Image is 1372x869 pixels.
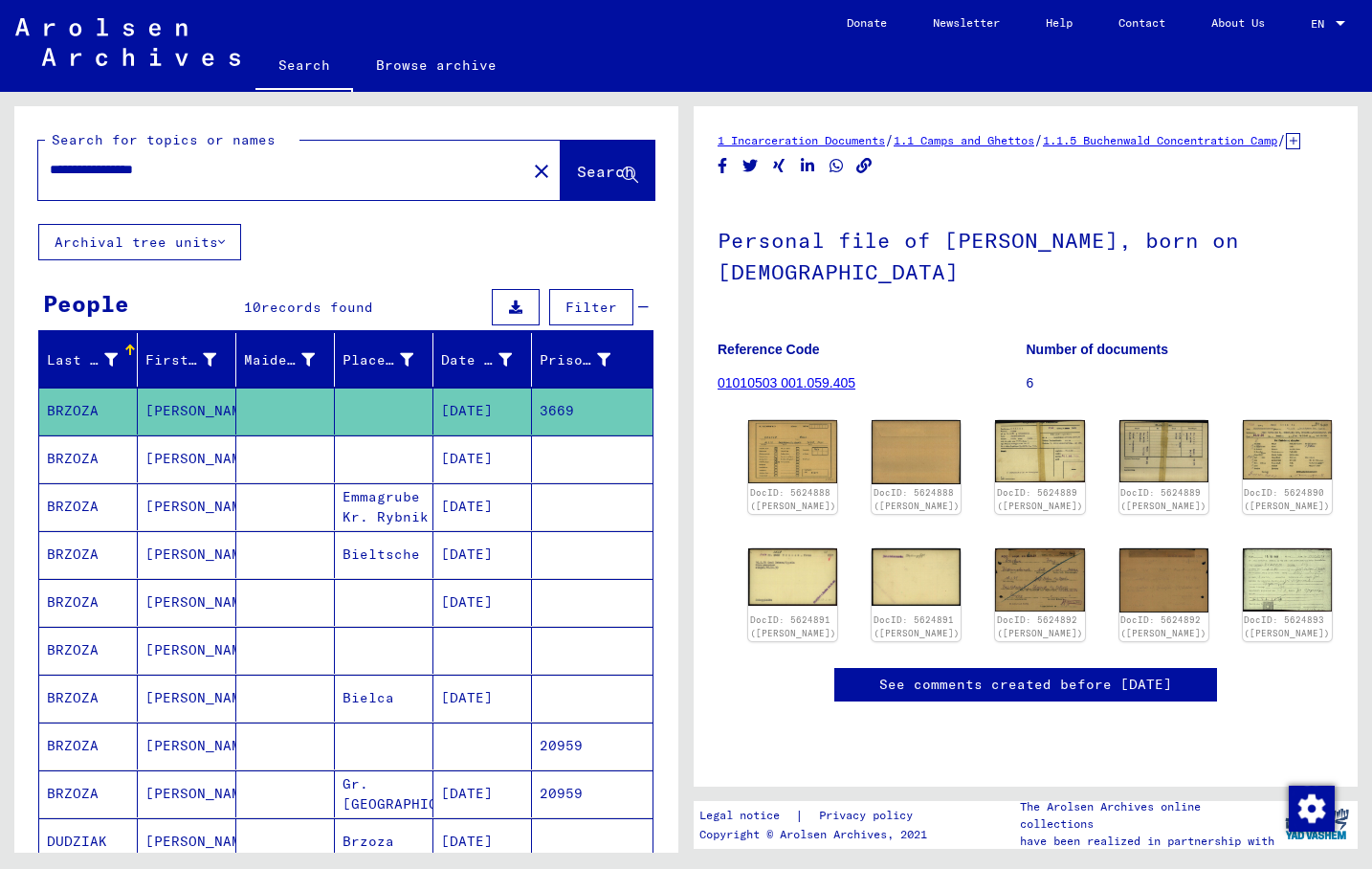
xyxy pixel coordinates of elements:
div: Last Name [47,345,142,375]
p: Copyright © Arolsen Archives, 2021 [699,826,936,843]
p: 6 [1027,373,1335,393]
img: 001.jpg [995,420,1084,482]
a: Legal notice [699,806,795,826]
mat-cell: [DATE] [433,483,532,530]
div: Prisoner # [540,345,634,375]
img: 001.jpg [748,548,837,606]
mat-cell: BRZOZA [39,627,138,674]
mat-cell: Gr. [GEOGRAPHIC_DATA] [335,770,433,817]
button: Share on Xing [769,154,789,178]
span: Search [577,162,634,181]
b: Reference Code [718,342,820,357]
mat-cell: DUDZIAK [39,818,138,865]
mat-icon: close [530,160,553,183]
button: Clear [522,151,561,189]
p: have been realized in partnership with [1020,833,1275,850]
div: Maiden Name [244,345,339,375]
span: / [1277,131,1286,148]
mat-header-cell: Prisoner # [532,333,653,387]
mat-cell: [PERSON_NAME] [138,723,236,769]
span: 10 [244,299,261,316]
a: Privacy policy [804,806,936,826]
mat-cell: [DATE] [433,531,532,578]
a: DocID: 5624891 ([PERSON_NAME]) [874,614,960,638]
mat-cell: 20959 [532,770,653,817]
mat-cell: BRZOZA [39,388,138,434]
div: Prisoner # [540,350,610,370]
button: Share on Twitter [741,154,761,178]
mat-cell: [PERSON_NAME] [138,675,236,722]
a: Search [255,42,353,92]
a: See comments created before [DATE] [879,675,1172,695]
a: 1 Incarceration Documents [718,133,885,147]
img: 001.jpg [1243,548,1332,612]
mat-cell: [PERSON_NAME] [138,435,236,482]
div: Maiden Name [244,350,315,370]
img: 001.jpg [1243,420,1332,479]
img: 002.jpg [1119,548,1208,613]
mat-label: Search for topics or names [52,131,276,148]
div: Place of Birth [343,345,437,375]
a: DocID: 5624892 ([PERSON_NAME]) [997,614,1083,638]
mat-cell: [DATE] [433,818,532,865]
img: Arolsen_neg.svg [15,18,240,66]
div: Place of Birth [343,350,413,370]
mat-cell: [PERSON_NAME] [138,579,236,626]
a: DocID: 5624889 ([PERSON_NAME]) [997,487,1083,511]
img: yv_logo.png [1281,800,1353,848]
mat-cell: 3669 [532,388,653,434]
mat-cell: [PERSON_NAME] [138,483,236,530]
mat-cell: BRZOZA [39,770,138,817]
a: DocID: 5624892 ([PERSON_NAME]) [1120,614,1206,638]
div: First Name [145,345,240,375]
mat-header-cell: Date of Birth [433,333,532,387]
img: 001.jpg [748,420,837,483]
div: | [699,806,936,826]
mat-header-cell: Maiden Name [236,333,335,387]
mat-cell: BRZOZA [39,723,138,769]
mat-cell: BRZOZA [39,531,138,578]
div: Change consent [1288,785,1334,831]
a: 1.1 Camps and Ghettos [894,133,1034,147]
img: 001.jpg [995,548,1084,613]
mat-header-cell: First Name [138,333,236,387]
div: Date of Birth [441,345,536,375]
mat-cell: [PERSON_NAME] [138,770,236,817]
a: DocID: 5624888 ([PERSON_NAME]) [874,487,960,511]
a: DocID: 5624891 ([PERSON_NAME]) [750,614,836,638]
mat-header-cell: Last Name [39,333,138,387]
span: / [1034,131,1043,148]
button: Search [561,141,654,200]
mat-header-cell: Place of Birth [335,333,433,387]
div: Date of Birth [441,350,512,370]
span: / [885,131,894,148]
mat-cell: BRZOZA [39,435,138,482]
a: 01010503 001.059.405 [718,375,855,390]
a: DocID: 5624893 ([PERSON_NAME]) [1244,614,1330,638]
button: Share on LinkedIn [798,154,818,178]
img: 002.jpg [872,548,961,606]
h1: Personal file of [PERSON_NAME], born on [DEMOGRAPHIC_DATA] [718,196,1334,312]
b: Number of documents [1027,342,1169,357]
button: Archival tree units [38,224,241,260]
a: Browse archive [353,42,520,88]
mat-cell: [PERSON_NAME] [138,818,236,865]
button: Share on Facebook [713,154,733,178]
mat-cell: [DATE] [433,388,532,434]
mat-cell: [PERSON_NAME] [138,627,236,674]
mat-cell: [DATE] [433,675,532,722]
img: 002.jpg [1119,420,1208,482]
mat-cell: [PERSON_NAME] [138,531,236,578]
div: People [43,286,129,321]
p: The Arolsen Archives online collections [1020,798,1275,833]
mat-cell: 20959 [532,723,653,769]
button: Copy link [854,154,874,178]
mat-cell: BRZOZA [39,579,138,626]
div: First Name [145,350,216,370]
span: Filter [565,299,617,316]
mat-cell: [DATE] [433,579,532,626]
mat-cell: Brzoza [335,818,433,865]
mat-cell: [DATE] [433,770,532,817]
mat-cell: BRZOZA [39,483,138,530]
button: Share on WhatsApp [827,154,847,178]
